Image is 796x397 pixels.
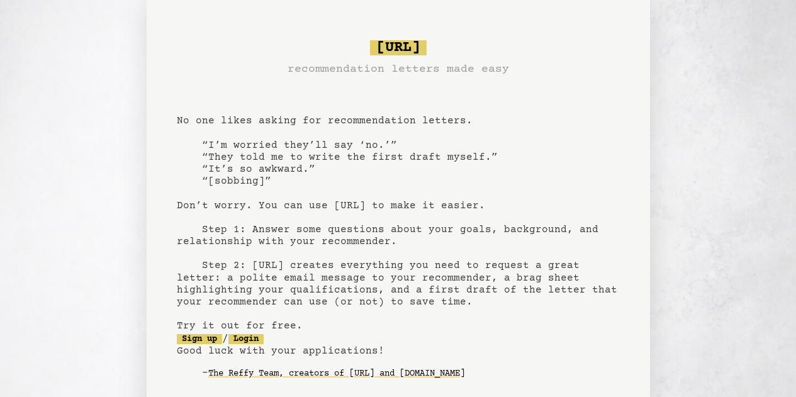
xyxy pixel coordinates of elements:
a: Login [228,334,264,344]
a: Sign up [177,334,222,344]
h3: recommendation letters made easy [288,60,509,78]
div: - [202,367,620,380]
span: [URL] [370,40,427,55]
a: The Reffy Team, creators of [URL] and [DOMAIN_NAME] [208,364,465,384]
